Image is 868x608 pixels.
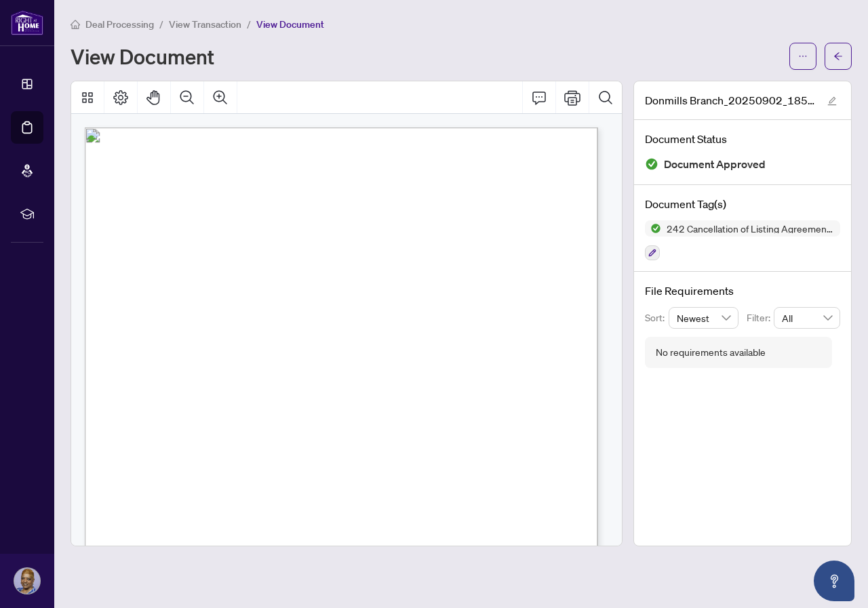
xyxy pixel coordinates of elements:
h4: File Requirements [645,283,840,299]
span: 242 Cancellation of Listing Agreement - Authority to Offer for Sale [661,224,840,233]
span: edit [827,96,837,106]
span: View Document [256,18,324,31]
span: arrow-left [833,52,843,61]
img: Profile Icon [14,568,40,594]
button: Open asap [814,561,854,601]
img: logo [11,10,43,35]
span: Deal Processing [85,18,154,31]
span: home [71,20,80,29]
img: Status Icon [645,220,661,237]
div: No requirements available [656,345,766,360]
h1: View Document [71,45,214,67]
p: Filter: [747,310,774,325]
span: Donmills Branch_20250902_185901.pdf [645,92,814,108]
span: All [782,308,832,328]
span: View Transaction [169,18,241,31]
img: Document Status [645,157,658,171]
span: ellipsis [798,52,808,61]
li: / [247,16,251,32]
span: Document Approved [664,155,766,174]
li: / [159,16,163,32]
h4: Document Tag(s) [645,196,840,212]
p: Sort: [645,310,669,325]
span: Newest [677,308,731,328]
h4: Document Status [645,131,840,147]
